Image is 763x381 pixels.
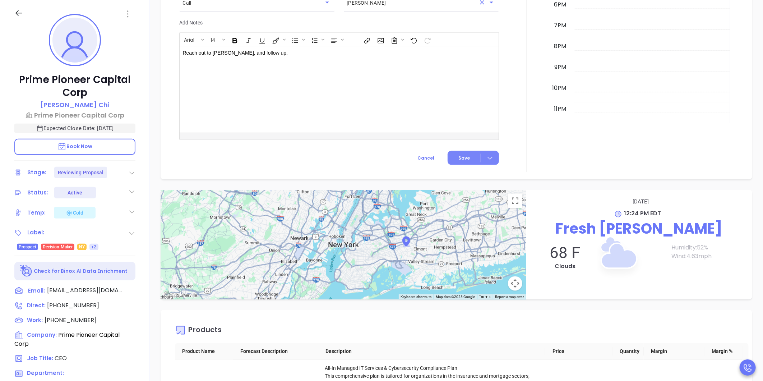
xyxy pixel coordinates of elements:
div: Stage: [27,167,47,178]
span: Fill color or set the text color [269,33,287,46]
p: Reach out to [PERSON_NAME], and follow up. [182,49,473,57]
button: Save [448,151,499,165]
span: 14 [207,36,219,41]
th: Quantity [612,343,644,360]
span: CEO [55,354,67,362]
div: Reviewing Proposal [58,167,104,178]
a: [PERSON_NAME] Chi [40,100,110,110]
div: 6pm [552,0,568,9]
div: Status: [27,187,48,198]
span: Insert Ordered List [307,33,326,46]
button: Keyboard shortcuts [401,295,431,300]
span: Department: [27,369,64,377]
span: Insert Image [374,33,387,46]
span: +2 [91,243,96,251]
span: Job Title: [27,354,53,362]
th: Margin [644,343,704,360]
span: Save [458,155,470,161]
p: Expected Close Date: [DATE] [14,124,135,133]
span: Cancel [417,155,434,161]
th: Forecast Description [233,343,319,360]
span: Insert link [360,33,373,46]
p: Fresh [PERSON_NAME] [533,218,745,240]
span: Font family [180,33,206,46]
div: 9pm [553,63,568,72]
span: Redo [420,33,433,46]
button: Arial [180,33,200,46]
span: Prime Pioneer Capital Corp [14,331,120,348]
span: [EMAIL_ADDRESS][DOMAIN_NAME] [47,286,122,295]
div: Active [68,187,82,198]
span: Decision Maker [43,243,73,251]
a: Open this area in Google Maps (opens a new window) [162,290,186,299]
img: Google [162,290,186,299]
span: Company: [27,331,57,339]
span: Arial [180,36,198,41]
button: Cancel [404,151,448,165]
span: Prospect [19,243,36,251]
p: Wind: 4.63 mph [671,252,745,261]
span: Font size [207,33,227,46]
img: Ai-Enrich-DaqCidB-.svg [20,265,33,277]
th: Description [318,343,545,360]
th: Price [545,343,612,360]
span: Direct : [27,302,46,309]
div: 7pm [552,21,568,30]
div: 11pm [552,105,568,113]
button: Toggle fullscreen view [508,194,522,208]
div: Cold [66,208,83,217]
span: [PHONE_NUMBER] [47,301,99,309]
span: [PHONE_NUMBER] [45,316,97,324]
img: Clouds [583,220,655,292]
p: [DATE] [537,197,745,207]
span: Map data ©2025 Google [436,295,475,299]
th: Product Name [175,343,233,360]
span: NY [79,243,85,251]
button: 14 [207,33,221,46]
div: 10pm [551,84,568,92]
button: Map camera controls [508,276,522,291]
a: Report a map error [495,295,524,299]
span: Email: [28,286,45,295]
p: Clouds [533,262,597,271]
span: Italic [241,33,254,46]
div: Temp: [27,207,46,218]
a: Prime Pioneer Capital Corp [14,110,135,120]
span: Surveys [387,33,406,46]
p: Humidity: 52 % [671,244,745,252]
span: Undo [407,33,420,46]
p: 68 F [533,244,597,262]
span: Work: [27,316,43,324]
img: profile-user [52,18,97,63]
span: Bold [228,33,241,46]
a: Terms (opens in new tab) [479,294,491,300]
div: 8pm [552,42,568,51]
p: Add Notes [179,19,499,27]
div: Label: [27,227,45,238]
span: 12:24 PM EDT [624,210,661,218]
span: Underline [255,33,268,46]
span: Book Now [57,143,93,150]
span: Align [327,33,346,46]
p: Prime Pioneer Capital Corp [14,73,135,99]
div: Products [188,326,222,336]
th: Margin % [704,343,743,360]
p: Check for Binox AI Data Enrichment [34,267,128,275]
span: Insert Unordered List [288,33,307,46]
